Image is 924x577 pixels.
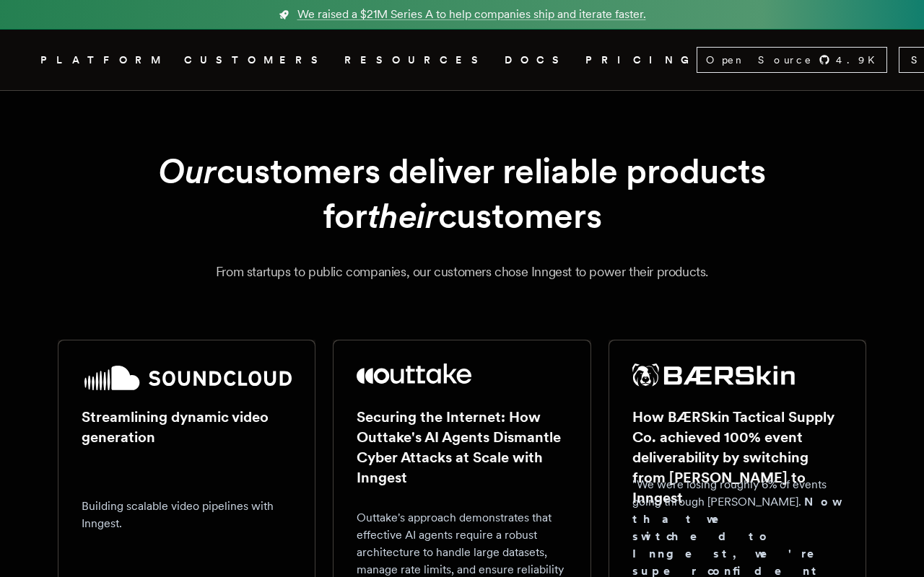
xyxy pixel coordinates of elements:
[505,51,568,69] a: DOCS
[82,407,292,447] h2: Streamlining dynamic video generation
[357,364,471,384] img: Outtake
[367,195,438,237] em: their
[836,53,884,67] span: 4.9 K
[40,51,167,69] button: PLATFORM
[706,53,813,67] span: Open Source
[357,407,567,488] h2: Securing the Internet: How Outtake's AI Agents Dismantle Cyber Attacks at Scale with Inngest
[81,149,843,239] h1: customers deliver reliable products for customers
[58,262,866,282] p: From startups to public companies, our customers chose Inngest to power their products.
[632,364,796,387] img: BÆRSkin Tactical Supply Co.
[184,51,327,69] a: CUSTOMERS
[632,407,842,508] h2: How BÆRSkin Tactical Supply Co. achieved 100% event deliverability by switching from [PERSON_NAME...
[82,498,292,532] p: Building scalable video pipelines with Inngest.
[82,364,292,392] img: SoundCloud
[158,150,217,192] em: Our
[344,51,487,69] button: RESOURCES
[297,6,646,23] span: We raised a $21M Series A to help companies ship and iterate faster.
[585,51,697,69] a: PRICING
